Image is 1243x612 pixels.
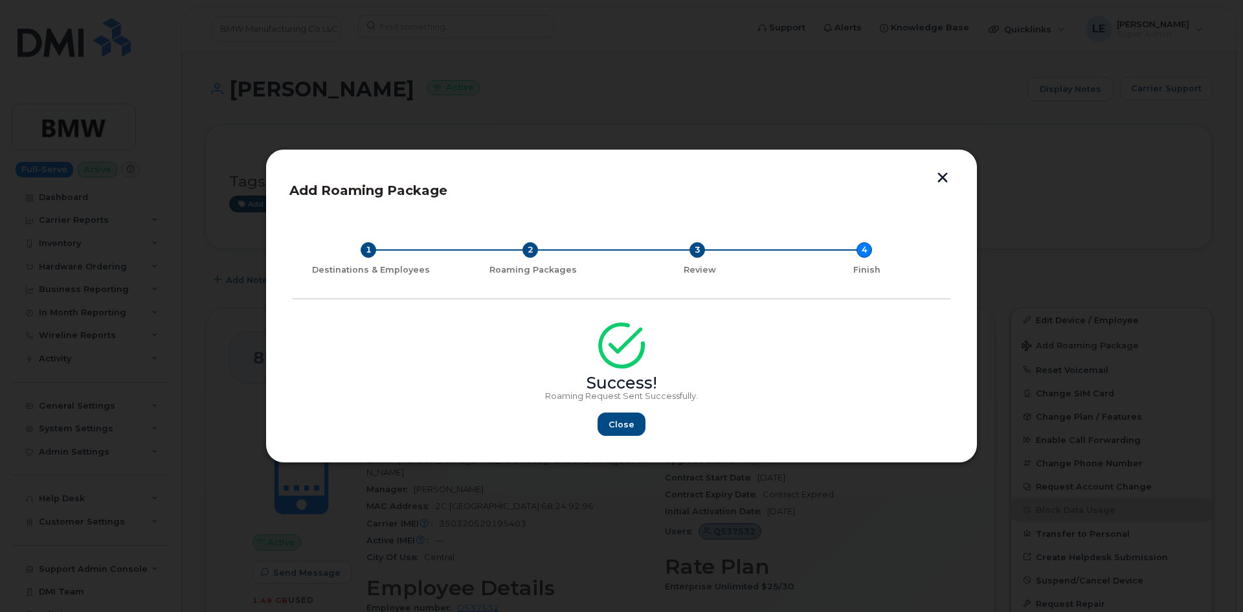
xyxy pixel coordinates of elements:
div: Review [621,265,778,275]
p: Roaming Request Sent Successfully. [293,391,950,402]
div: Success! [293,378,950,389]
div: 1 [361,242,376,258]
span: Add Roaming Package [289,183,447,198]
div: Destinations & Employees [298,265,444,275]
iframe: Messenger Launcher [1187,556,1233,602]
div: Roaming Packages [454,265,611,275]
span: Close [609,418,634,431]
div: 2 [522,242,538,258]
button: Close [598,413,645,436]
div: 3 [689,242,705,258]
